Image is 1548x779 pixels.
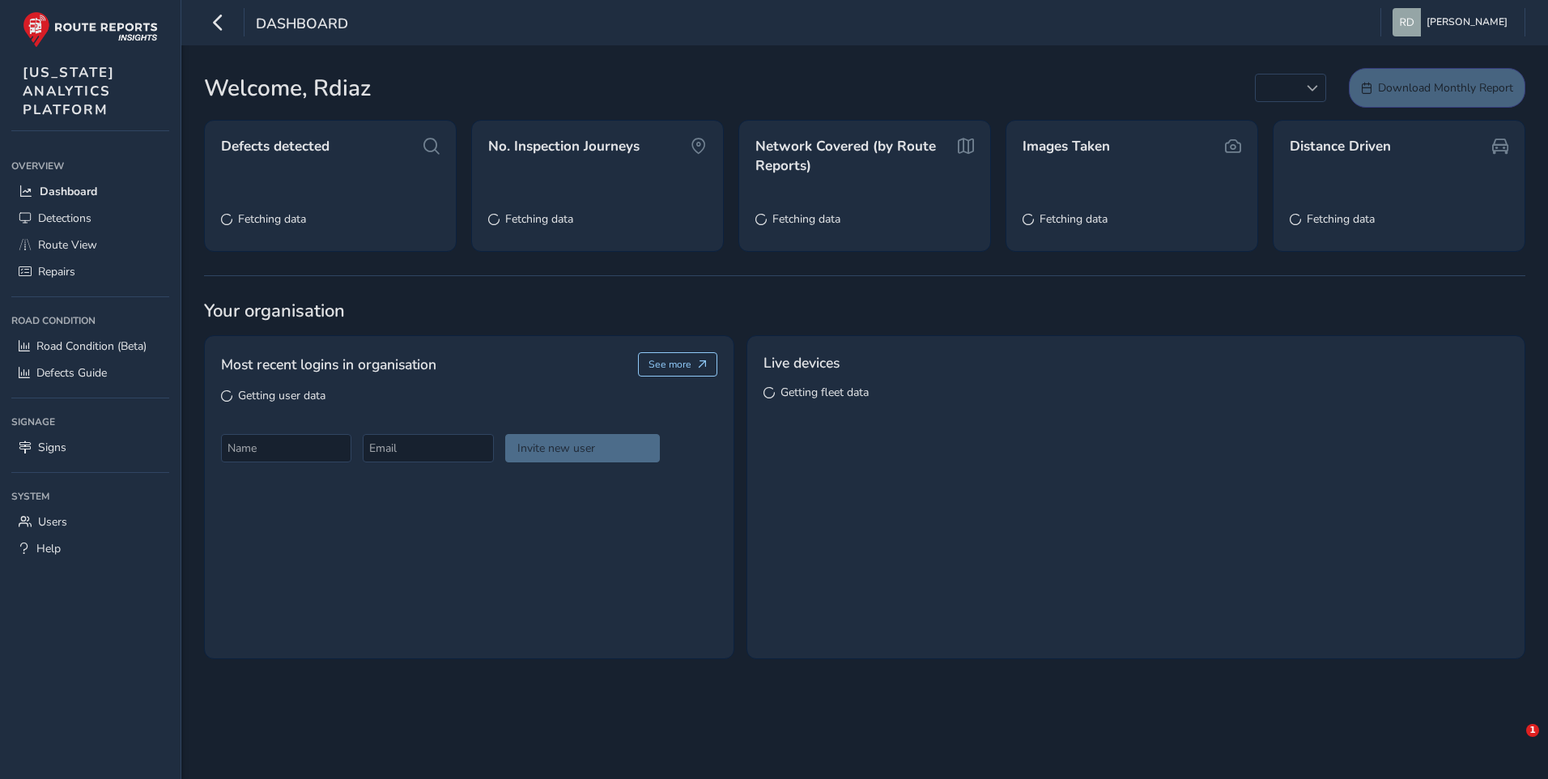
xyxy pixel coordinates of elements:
[1023,137,1110,156] span: Images Taken
[221,434,351,462] input: Name
[488,137,640,156] span: No. Inspection Journeys
[638,352,718,377] button: See more
[204,299,1525,323] span: Your organisation
[204,71,371,105] span: Welcome, Rdiaz
[11,360,169,386] a: Defects Guide
[23,63,115,119] span: [US_STATE] ANALYTICS PLATFORM
[1393,8,1513,36] button: [PERSON_NAME]
[256,14,348,36] span: Dashboard
[23,11,158,48] img: rr logo
[238,211,306,227] span: Fetching data
[221,137,330,156] span: Defects detected
[11,484,169,509] div: System
[238,388,325,403] span: Getting user data
[38,264,75,279] span: Repairs
[40,184,97,199] span: Dashboard
[772,211,840,227] span: Fetching data
[1526,724,1539,737] span: 1
[11,434,169,461] a: Signs
[780,385,869,400] span: Getting fleet data
[505,211,573,227] span: Fetching data
[11,178,169,205] a: Dashboard
[363,434,493,462] input: Email
[11,333,169,360] a: Road Condition (Beta)
[11,535,169,562] a: Help
[36,541,61,556] span: Help
[1493,724,1532,763] iframe: Intercom live chat
[38,211,91,226] span: Detections
[11,258,169,285] a: Repairs
[221,354,436,375] span: Most recent logins in organisation
[38,237,97,253] span: Route View
[38,514,67,530] span: Users
[1040,211,1108,227] span: Fetching data
[11,205,169,232] a: Detections
[1290,137,1391,156] span: Distance Driven
[1427,8,1508,36] span: [PERSON_NAME]
[1393,8,1421,36] img: diamond-layout
[649,358,691,371] span: See more
[11,509,169,535] a: Users
[1307,211,1375,227] span: Fetching data
[755,137,952,175] span: Network Covered (by Route Reports)
[36,365,107,381] span: Defects Guide
[11,309,169,333] div: Road Condition
[36,338,147,354] span: Road Condition (Beta)
[11,154,169,178] div: Overview
[38,440,66,455] span: Signs
[11,410,169,434] div: Signage
[763,352,840,373] span: Live devices
[11,232,169,258] a: Route View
